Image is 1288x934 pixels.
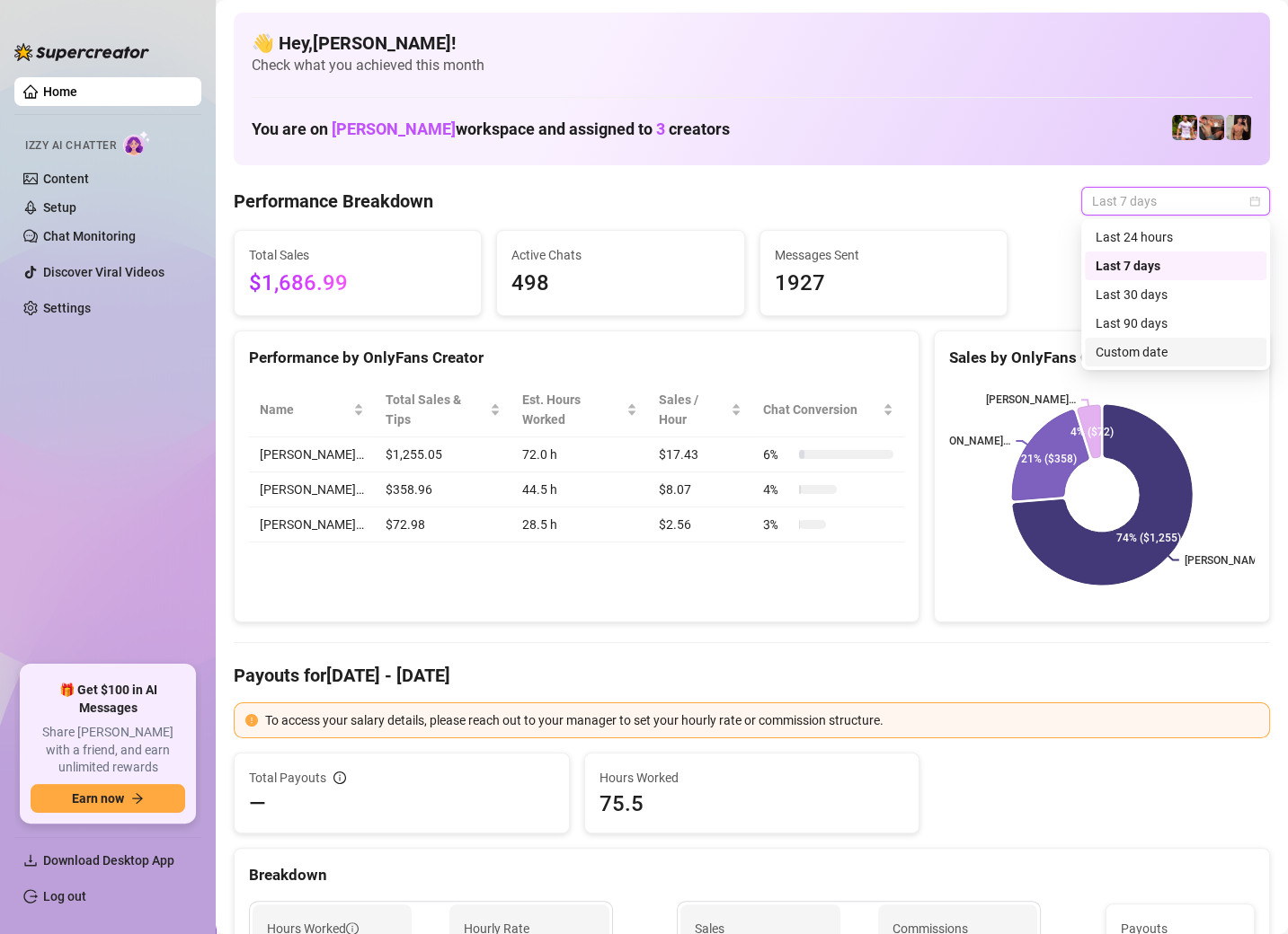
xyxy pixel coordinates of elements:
div: Est. Hours Worked [522,390,624,429]
span: Active Chats [511,245,729,265]
span: Name [260,400,350,419]
span: Check what you achieved this month [252,56,1252,75]
td: $17.43 [648,437,752,472]
img: logo-BBDzfeDw.svg [14,43,149,61]
div: Last 24 hours [1096,227,1256,247]
a: Content [43,172,89,186]
span: download [23,853,38,868]
a: Setup [43,200,76,215]
div: Last 24 hours [1085,223,1266,251]
span: Sales / Hour [659,390,727,429]
a: Discover Viral Videos [43,265,164,279]
a: Chat Monitoring [43,229,136,243]
div: Custom date [1096,342,1256,362]
div: Breakdown [249,863,1255,887]
a: Home [43,84,77,99]
span: [PERSON_NAME] [332,119,456,138]
a: Settings [43,301,91,315]
img: AI Chatter [123,130,151,156]
img: Zach [1226,115,1251,140]
span: Total Sales [249,245,466,265]
span: 1927 [775,267,992,301]
span: 75.5 [600,789,905,818]
text: [PERSON_NAME]… [921,435,1011,447]
td: 72.0 h [511,437,649,472]
h4: 👋 Hey, [PERSON_NAME] ! [252,31,1252,56]
div: Last 90 days [1096,313,1256,333]
div: To access your salary details, please reach out to your manager to set your hourly rate or commis... [265,710,1258,730]
div: Custom date [1085,338,1266,366]
span: Last 7 days [1092,188,1259,215]
span: 🎁 Get $100 in AI Messages [31,682,185,717]
span: Chat Conversion [763,400,879,419]
span: 3 [656,119,665,138]
span: arrow-right [131,792,144,805]
div: Last 7 days [1096,256,1256,276]
div: Last 7 days [1085,251,1266,280]
span: Earn now [72,791,124,806]
td: 28.5 h [511,507,649,542]
text: [PERSON_NAME]… [986,393,1076,406]
td: [PERSON_NAME]… [249,437,375,472]
td: $358.96 [375,472,511,507]
h4: Performance Breakdown [234,189,433,214]
span: Total Payouts [249,768,326,788]
span: Total Sales & Tips [386,390,486,429]
span: info-circle [333,771,346,784]
td: [PERSON_NAME]… [249,507,375,542]
td: 44.5 h [511,472,649,507]
a: Log out [43,889,86,903]
span: Izzy AI Chatter [25,137,116,154]
td: $72.98 [375,507,511,542]
span: Hours Worked [600,768,905,788]
span: Messages Sent [775,245,992,265]
td: $1,255.05 [375,437,511,472]
th: Sales / Hour [648,383,752,437]
span: — [249,789,266,818]
img: Hector [1172,115,1197,140]
div: Last 30 days [1096,285,1256,304]
span: calendar [1249,196,1260,207]
td: $8.07 [648,472,752,507]
h4: Payouts for [DATE] - [DATE] [234,663,1270,688]
div: Sales by OnlyFans Creator [949,346,1255,370]
span: exclamation-circle [245,714,258,727]
div: Last 30 days [1085,280,1266,309]
td: $2.56 [648,507,752,542]
button: Earn nowarrow-right [31,784,185,813]
span: 3 % [763,515,792,534]
div: Performance by OnlyFans Creator [249,346,904,370]
span: $1,686.99 [249,267,466,301]
th: Total Sales & Tips [375,383,511,437]
h1: You are on workspace and assigned to creators [252,119,730,139]
td: [PERSON_NAME]… [249,472,375,507]
text: [PERSON_NAME]… [1185,554,1275,567]
img: Osvaldo [1199,115,1224,140]
span: 4 % [763,480,792,499]
span: Download Desktop App [43,853,174,868]
th: Name [249,383,375,437]
span: 498 [511,267,729,301]
span: Share [PERSON_NAME] with a friend, and earn unlimited rewards [31,724,185,777]
span: 6 % [763,445,792,464]
th: Chat Conversion [752,383,904,437]
div: Last 90 days [1085,309,1266,338]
